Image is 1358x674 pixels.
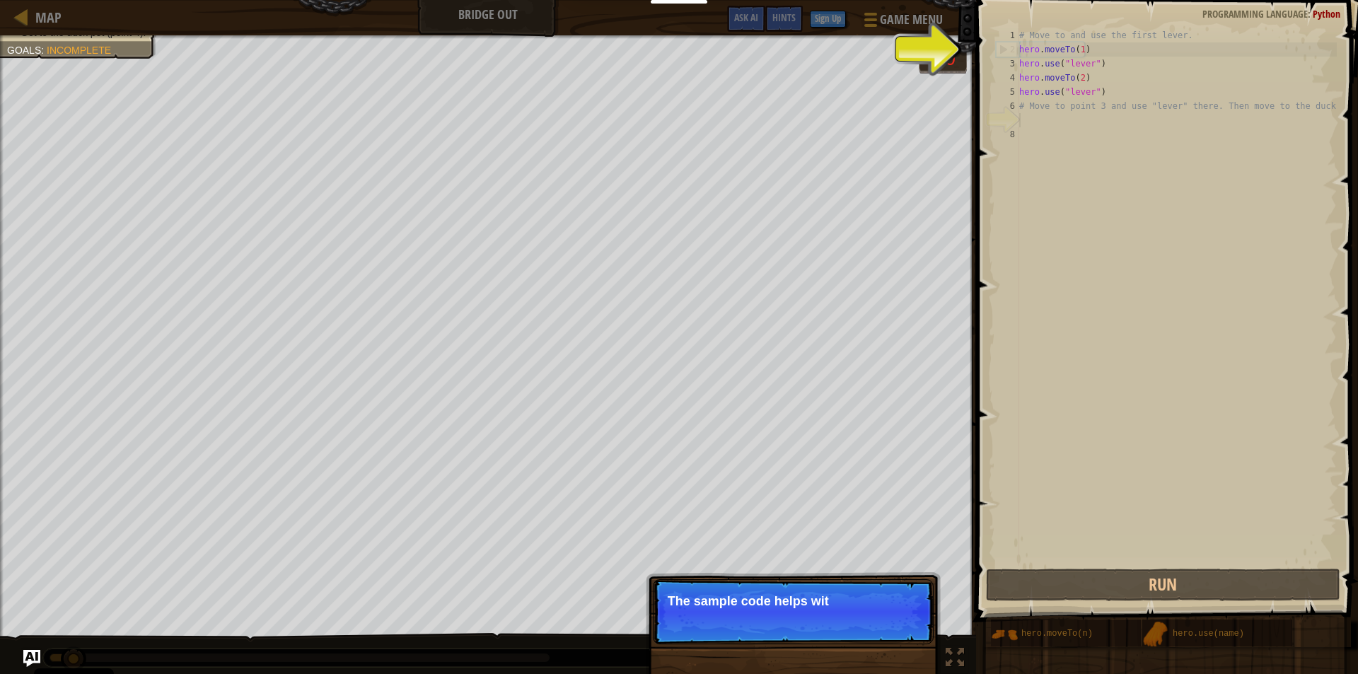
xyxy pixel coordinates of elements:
[734,11,758,24] span: Ask AI
[772,11,796,24] span: Hints
[996,99,1019,113] div: 6
[41,45,47,56] span: :
[996,85,1019,99] div: 5
[996,57,1019,71] div: 3
[23,650,40,667] button: Ask AI
[1202,7,1308,21] span: Programming language
[997,42,1019,57] div: 2
[47,45,111,56] span: Incomplete
[996,127,1019,141] div: 8
[28,8,62,27] a: Map
[727,6,765,32] button: Ask AI
[853,6,951,39] button: Game Menu
[1308,7,1313,21] span: :
[996,113,1019,127] div: 7
[880,11,943,29] span: Game Menu
[668,594,919,608] p: The sample code helps wit
[1142,621,1169,648] img: portrait.png
[919,44,967,74] div: Team 'humans' has 0 gold.
[996,71,1019,85] div: 4
[986,569,1340,601] button: Run
[810,11,846,28] button: Sign Up
[1021,629,1093,639] span: hero.moveTo(n)
[991,621,1018,648] img: portrait.png
[996,28,1019,42] div: 1
[35,8,62,27] span: Map
[945,50,959,69] div: 0
[1313,7,1340,21] span: Python
[7,45,41,56] span: Goals
[1173,629,1244,639] span: hero.use(name)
